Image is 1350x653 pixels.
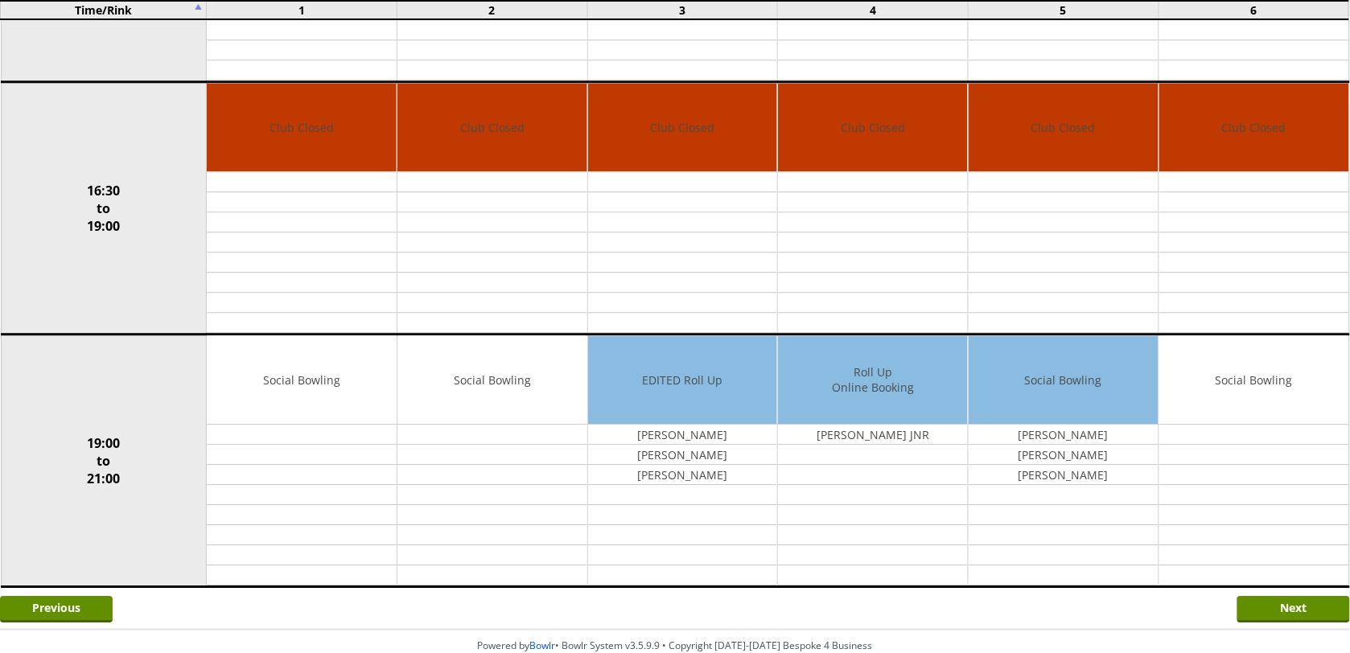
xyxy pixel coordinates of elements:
[969,83,1159,172] td: Club Closed
[588,425,778,445] td: [PERSON_NAME]
[1159,1,1349,19] td: 6
[530,639,556,652] a: Bowlr
[1,82,207,335] td: 16:30 to 19:00
[1159,335,1349,425] td: Social Bowling
[778,425,968,445] td: [PERSON_NAME] JNR
[207,83,397,172] td: Club Closed
[478,639,873,652] span: Powered by • Bowlr System v3.5.9.9 • Copyright [DATE]-[DATE] Bespoke 4 Business
[1,1,207,19] td: Time/Rink
[397,83,587,172] td: Club Closed
[588,335,778,425] td: EDITED Roll Up
[397,335,587,425] td: Social Bowling
[969,445,1159,465] td: [PERSON_NAME]
[207,1,397,19] td: 1
[588,83,778,172] td: Club Closed
[778,83,968,172] td: Club Closed
[588,445,778,465] td: [PERSON_NAME]
[968,1,1159,19] td: 5
[1237,596,1350,622] input: Next
[969,465,1159,485] td: [PERSON_NAME]
[397,1,587,19] td: 2
[587,1,778,19] td: 3
[969,425,1159,445] td: [PERSON_NAME]
[969,335,1159,425] td: Social Bowling
[778,1,969,19] td: 4
[1,335,207,587] td: 19:00 to 21:00
[207,335,397,425] td: Social Bowling
[778,335,968,425] td: Roll Up Online Booking
[588,465,778,485] td: [PERSON_NAME]
[1159,83,1349,172] td: Club Closed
